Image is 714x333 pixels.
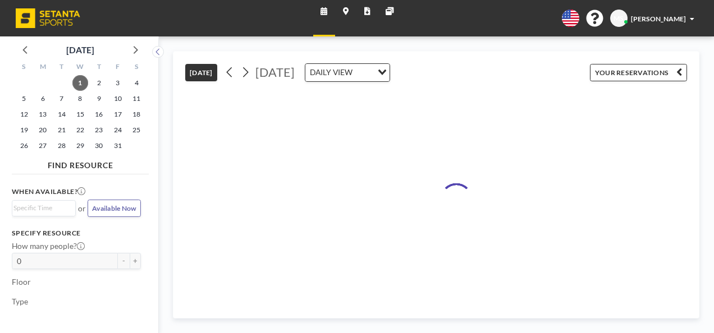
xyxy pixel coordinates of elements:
[129,91,144,107] span: Saturday, October 11, 2025
[12,229,141,237] h3: Specify resource
[15,61,33,75] div: S
[35,91,51,107] span: Monday, October 6, 2025
[16,8,80,28] img: organization-logo
[72,75,88,91] span: Wednesday, October 1, 2025
[88,200,141,217] button: Available Now
[16,91,32,107] span: Sunday, October 5, 2025
[16,107,32,122] span: Sunday, October 12, 2025
[12,277,31,286] label: Floor
[71,61,89,75] div: W
[12,241,85,251] label: How many people?
[66,42,94,58] div: [DATE]
[72,138,88,154] span: Wednesday, October 29, 2025
[91,122,107,138] span: Thursday, October 23, 2025
[110,138,126,154] span: Friday, October 31, 2025
[12,297,28,306] label: Type
[127,61,146,75] div: S
[110,107,126,122] span: Friday, October 17, 2025
[108,61,127,75] div: F
[92,204,136,212] span: Available Now
[305,64,390,81] div: Search for option
[118,253,130,269] button: -
[308,66,354,79] span: DAILY VIEW
[12,201,76,216] div: Search for option
[35,138,51,154] span: Monday, October 27, 2025
[130,253,141,269] button: +
[91,107,107,122] span: Thursday, October 16, 2025
[185,64,217,81] button: [DATE]
[129,75,144,91] span: Saturday, October 4, 2025
[631,15,686,23] span: [PERSON_NAME]
[614,14,624,22] span: MS
[91,91,107,107] span: Thursday, October 9, 2025
[54,91,70,107] span: Tuesday, October 7, 2025
[129,122,144,138] span: Saturday, October 25, 2025
[110,91,126,107] span: Friday, October 10, 2025
[35,107,51,122] span: Monday, October 13, 2025
[16,122,32,138] span: Sunday, October 19, 2025
[33,61,52,75] div: M
[54,122,70,138] span: Tuesday, October 21, 2025
[90,61,108,75] div: T
[72,91,88,107] span: Wednesday, October 8, 2025
[54,107,70,122] span: Tuesday, October 14, 2025
[13,203,70,214] input: Search for option
[91,138,107,154] span: Thursday, October 30, 2025
[355,66,371,79] input: Search for option
[590,64,687,81] button: YOUR RESERVATIONS
[35,122,51,138] span: Monday, October 20, 2025
[110,122,126,138] span: Friday, October 24, 2025
[91,75,107,91] span: Thursday, October 2, 2025
[78,203,86,213] span: or
[72,122,88,138] span: Wednesday, October 22, 2025
[129,107,144,122] span: Saturday, October 18, 2025
[52,61,71,75] div: T
[12,156,149,170] h4: FIND RESOURCE
[54,138,70,154] span: Tuesday, October 28, 2025
[255,65,295,80] span: [DATE]
[72,107,88,122] span: Wednesday, October 15, 2025
[16,138,32,154] span: Sunday, October 26, 2025
[110,75,126,91] span: Friday, October 3, 2025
